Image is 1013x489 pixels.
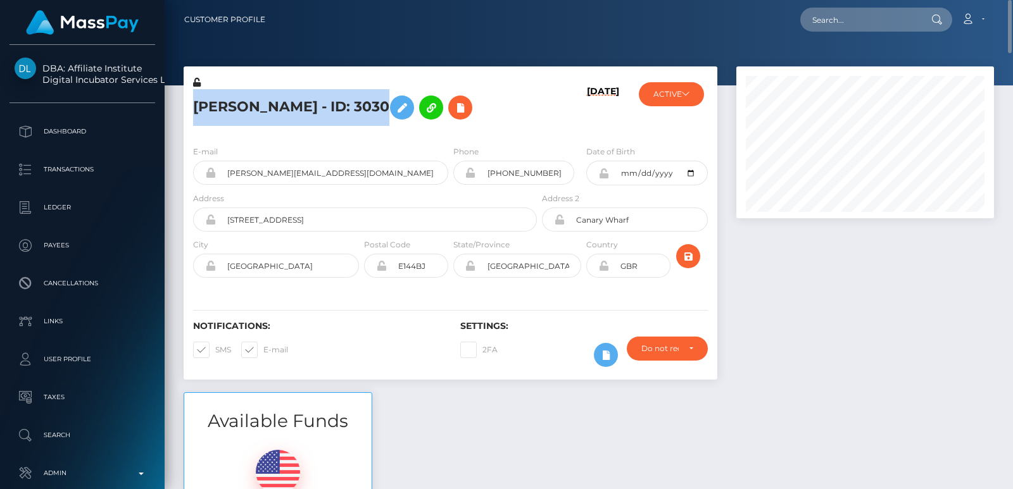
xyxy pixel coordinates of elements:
label: Postal Code [364,239,410,251]
a: Ledger [9,192,155,223]
p: Links [15,312,150,331]
a: Transactions [9,154,155,185]
a: Dashboard [9,116,155,147]
a: User Profile [9,344,155,375]
a: Customer Profile [184,6,265,33]
h6: [DATE] [587,86,619,130]
a: Cancellations [9,268,155,299]
label: State/Province [453,239,510,251]
p: User Profile [15,350,150,369]
h6: Notifications: [193,321,441,331]
p: Search [15,426,150,445]
h6: Settings: [460,321,708,331]
a: Links [9,306,155,337]
label: Address 2 [542,193,579,204]
div: Do not require [641,344,679,354]
a: Search [9,419,155,451]
img: Digital Incubator Services Limited [15,58,36,79]
p: Taxes [15,388,150,407]
label: E-mail [193,146,218,158]
button: Do not require [627,337,708,361]
label: Address [193,193,224,204]
img: MassPay Logo [26,10,139,35]
a: Admin [9,457,155,489]
h5: [PERSON_NAME] - ID: 3030 [193,89,530,126]
a: Payees [9,230,155,261]
label: SMS [193,342,231,358]
button: ACTIVE [639,82,704,106]
a: Taxes [9,381,155,413]
label: Country [586,239,618,251]
h3: Available Funds [184,409,372,433]
p: Payees [15,236,150,255]
p: Dashboard [15,122,150,141]
label: E-mail [241,342,288,358]
input: Search... [800,8,919,32]
label: City [193,239,208,251]
label: Phone [453,146,479,158]
label: 2FA [460,342,498,358]
span: DBA: Affiliate Institute Digital Incubator Services Limited [9,63,155,85]
label: Date of Birth [586,146,635,158]
p: Ledger [15,198,150,217]
p: Admin [15,464,150,483]
p: Transactions [15,160,150,179]
p: Cancellations [15,274,150,293]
